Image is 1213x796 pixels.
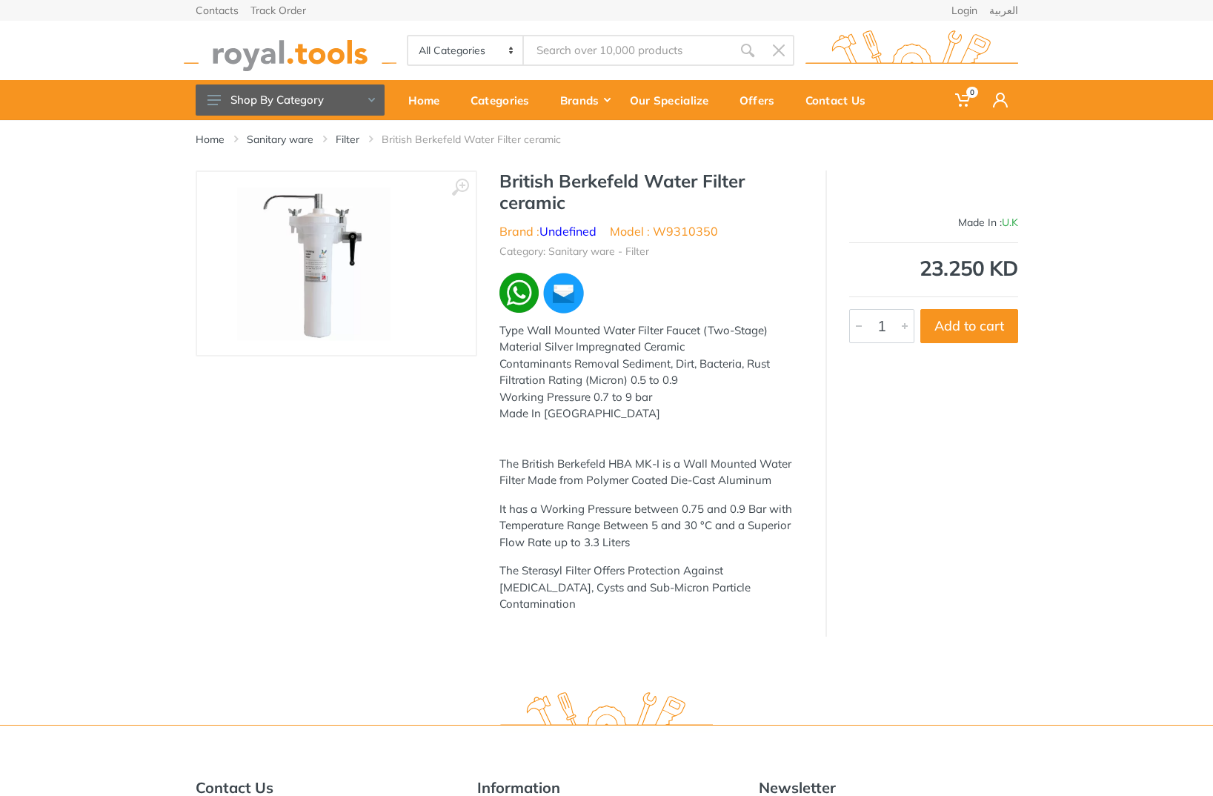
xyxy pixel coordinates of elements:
[974,178,1018,215] img: Undefined
[542,271,585,315] img: ma.webp
[499,322,803,339] div: Type Wall Mounted Water Filter Faucet (Two-Stage)
[500,692,713,733] img: royal.tools Logo
[1002,216,1018,229] span: U.K
[795,84,886,116] div: Contact Us
[196,5,239,16] a: Contacts
[729,84,795,116] div: Offers
[237,187,391,340] img: Royal Tools - British Berkefeld Water Filter ceramic
[524,35,731,66] input: Site search
[729,80,795,120] a: Offers
[966,87,978,98] span: 0
[408,36,525,64] select: Category
[336,132,359,147] a: Filter
[398,84,460,116] div: Home
[499,389,803,406] div: Working Pressure 0.7 to 9 bar
[795,80,886,120] a: Contact Us
[247,132,313,147] a: Sanitary ware
[805,30,1018,71] img: royal.tools Logo
[499,356,803,373] div: Contaminants Removal Sediment, Dirt, Bacteria, Rust
[196,84,385,116] button: Shop By Category
[398,80,460,120] a: Home
[989,5,1018,16] a: العربية
[619,80,729,120] a: Our Specialize
[619,84,729,116] div: Our Specialize
[499,405,803,613] div: Made In [GEOGRAPHIC_DATA] The Sterasyl Filter Offers Protection Against [MEDICAL_DATA], Cysts and...
[499,339,803,356] div: Material Silver Impregnated Ceramic
[920,309,1018,343] button: Add to cart
[849,258,1018,279] div: 23.250 KD
[460,84,550,116] div: Categories
[539,224,596,239] a: Undefined
[945,80,983,120] a: 0
[196,132,1018,147] nav: breadcrumb
[951,5,977,16] a: Login
[499,244,649,259] li: Category: Sanitary ware - Filter
[499,273,539,313] img: wa.webp
[499,222,596,240] li: Brand :
[610,222,718,240] li: Model : W9310350
[499,372,803,389] div: Filtration Rating (Micron) 0.5 to 0.9
[849,215,1018,230] div: Made In :
[382,132,583,147] li: British Berkefeld Water Filter ceramic
[460,80,550,120] a: Categories
[550,84,619,116] div: Brands
[196,132,225,147] a: Home
[499,501,803,551] p: It has a Working Pressure between 0.75 and 0.9 Bar with Temperature Range Between 5 and 30 °C and...
[499,456,803,489] p: The British Berkefeld HBA MK-I is a Wall Mounted Water Filter Made from Polymer Coated Die-Cast A...
[250,5,306,16] a: Track Order
[184,30,396,71] img: royal.tools Logo
[499,170,803,213] h1: British Berkefeld Water Filter ceramic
